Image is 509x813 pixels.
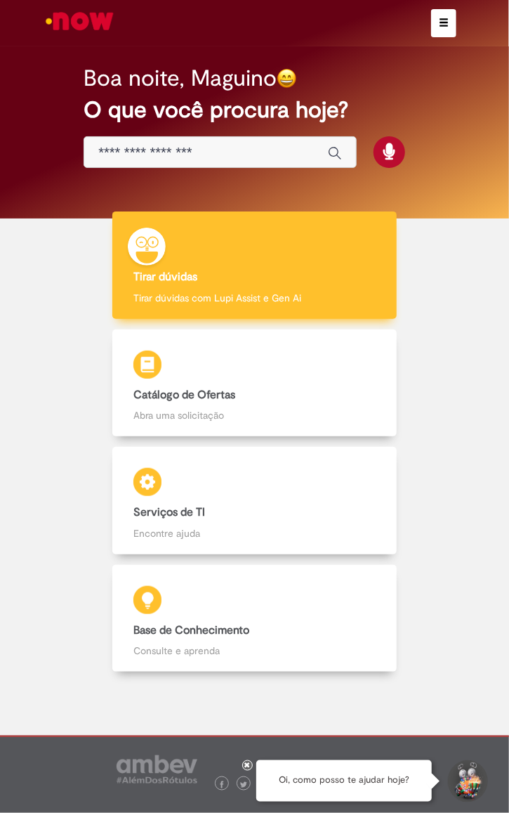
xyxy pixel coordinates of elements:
[431,9,456,37] button: Alternar navegação
[256,760,432,802] div: Oi, como posso te ajudar hoje?
[133,291,376,305] p: Tirar dúvidas com Lupi Assist e Gen Ai
[84,66,277,91] h2: Boa noite, Maguino
[74,447,435,554] a: Serviços de TI Encontre ajuda
[446,760,488,802] button: Iniciar Conversa de Suporte
[74,212,435,319] a: Tirar dúvidas Tirar dúvidas com Lupi Assist e Gen Ai
[117,755,197,783] img: logo_footer_ambev_rotulo_gray.png
[133,623,249,637] b: Base de Conhecimento
[218,781,225,788] img: logo_footer_facebook.png
[133,388,235,402] b: Catálogo de Ofertas
[133,505,205,519] b: Serviços de TI
[133,270,197,284] b: Tirar dúvidas
[74,330,435,437] a: Catálogo de Ofertas Abra uma solicitação
[240,781,247,788] img: logo_footer_twitter.png
[133,408,376,422] p: Abra uma solicitação
[133,526,376,540] p: Encontre ajuda
[44,7,116,35] img: ServiceNow
[133,644,376,658] p: Consulte e aprenda
[74,565,435,672] a: Base de Conhecimento Consulte e aprenda
[277,68,297,89] img: happy-face.png
[84,98,425,122] h2: O que você procura hoje?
